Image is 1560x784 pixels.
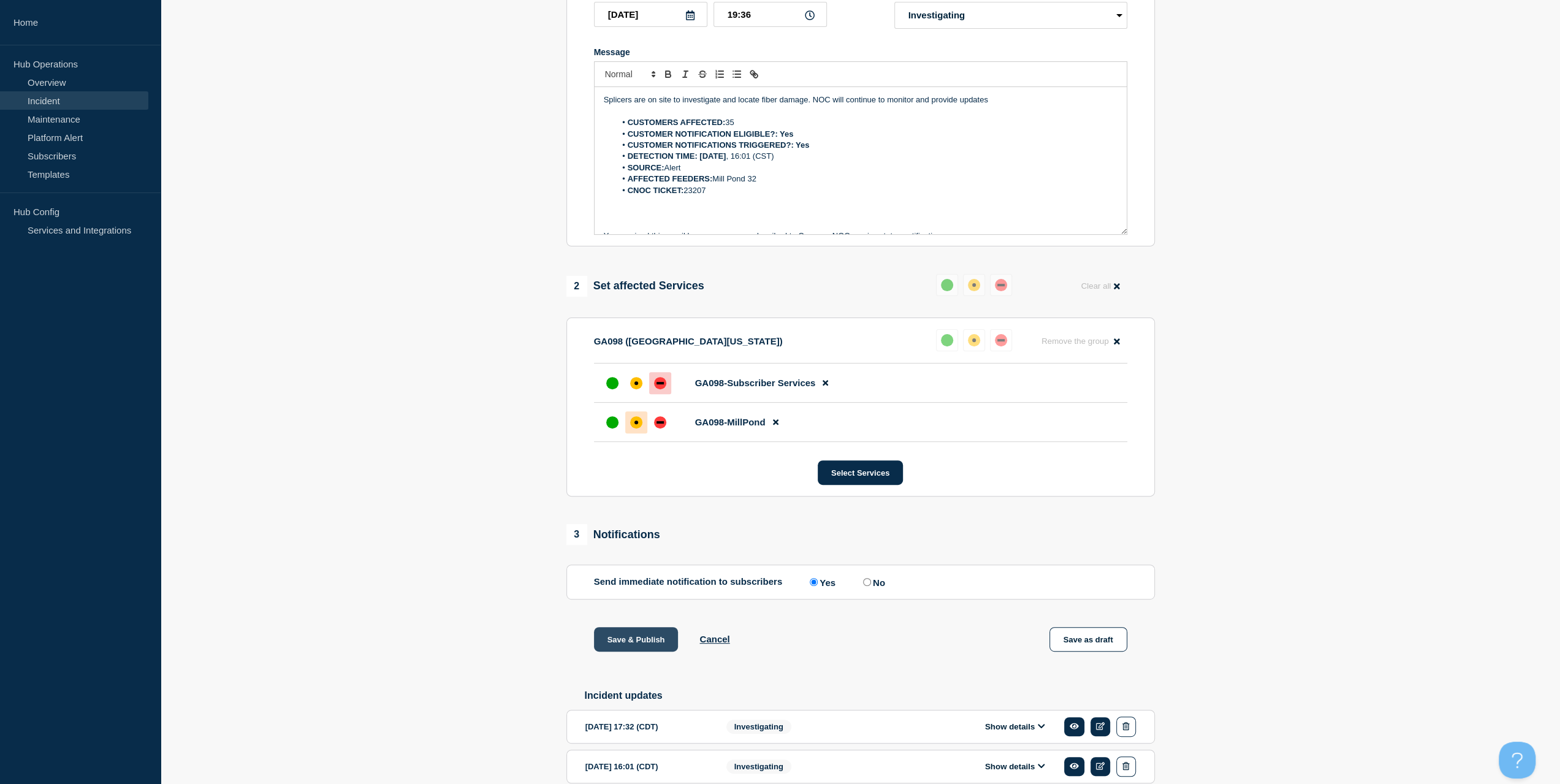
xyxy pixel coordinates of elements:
[694,67,711,82] button: Toggle strikethrough text
[726,759,791,774] span: Investigating
[677,67,694,82] button: Toggle italic text
[711,67,728,82] button: Toggle ordered list
[630,377,642,389] div: affected
[585,756,708,777] div: [DATE] 16:01 (CDT)
[660,67,677,82] button: Toggle bold text
[818,460,903,485] button: Select Services
[894,2,1127,29] select: Incident type
[963,274,985,296] button: affected
[941,334,953,346] div: up
[654,377,666,389] div: down
[566,524,587,545] span: 3
[981,761,1049,772] button: Show details
[968,334,980,346] div: affected
[995,279,1007,291] div: down
[594,576,1127,588] div: Send immediate notification to subscribers
[713,2,827,27] input: HH:MM
[615,117,1117,128] li: 35
[981,721,1049,732] button: Show details
[1041,337,1109,346] span: Remove the group
[990,329,1012,351] button: down
[566,276,704,297] div: Set affected Services
[941,279,953,291] div: up
[1034,329,1127,353] button: Remove the group
[860,576,885,588] label: No
[726,720,791,734] span: Investigating
[615,162,1117,173] li: Alert
[604,94,1117,105] p: Splicers are on site to investigate and locate fiber damage. NOC will continue to monitor and pro...
[604,230,1117,242] p: You received this email because you are subscribed to Conexon NOC service status notifications.
[695,417,766,427] span: GA098-MillPond
[585,717,708,737] div: [DATE] 17:32 (CDT)
[606,377,618,389] div: up
[615,151,1117,162] li: , 16:01 (CST)
[863,578,871,586] input: No
[1073,274,1127,298] button: Clear all
[628,174,713,183] strong: AFFECTED FEEDERS:
[963,329,985,351] button: affected
[594,47,1127,57] div: Message
[630,416,642,428] div: affected
[628,186,684,195] strong: CNOC TICKET:
[615,185,1117,196] li: 23207
[699,634,729,644] button: Cancel
[936,274,958,296] button: up
[628,140,810,150] strong: CUSTOMER NOTIFICATIONS TRIGGERED?: Yes
[628,118,726,127] strong: CUSTOMERS AFFECTED:
[990,274,1012,296] button: down
[594,627,679,652] button: Save & Publish
[615,173,1117,185] li: Mill Pond 32
[728,67,745,82] button: Toggle bulleted list
[594,336,783,346] p: GA098 ([GEOGRAPHIC_DATA][US_STATE])
[606,416,618,428] div: up
[566,524,660,545] div: Notifications
[745,67,763,82] button: Toggle link
[654,416,666,428] div: down
[628,151,726,161] strong: DETECTION TIME: [DATE]
[936,329,958,351] button: up
[807,576,835,588] label: Yes
[1499,742,1535,778] iframe: Help Scout Beacon - Open
[968,279,980,291] div: affected
[595,87,1127,234] div: Message
[628,163,664,172] strong: SOURCE:
[566,276,587,297] span: 2
[594,2,707,27] input: YYYY-MM-DD
[695,378,816,388] span: GA098-Subscriber Services
[995,334,1007,346] div: down
[628,129,794,139] strong: CUSTOMER NOTIFICATION ELIGIBLE?: Yes
[585,690,1155,701] h2: Incident updates
[594,576,783,588] p: Send immediate notification to subscribers
[810,578,818,586] input: Yes
[1049,627,1127,652] button: Save as draft
[599,67,660,82] span: Font size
